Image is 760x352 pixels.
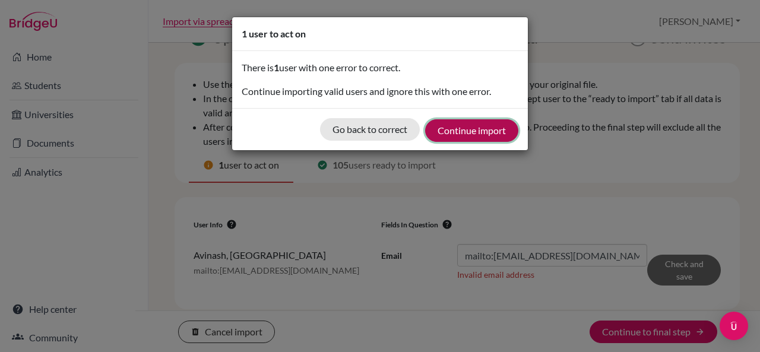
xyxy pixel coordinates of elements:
div: Open Intercom Messenger [720,312,748,340]
h5: 1 user to act on [242,27,306,41]
b: 1 [274,62,279,73]
p: Continue importing valid users and ignore this with one error. [242,84,518,99]
button: Continue import [425,119,518,142]
button: Go back to correct [320,118,420,141]
p: There is user with one error to correct. [242,61,518,75]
